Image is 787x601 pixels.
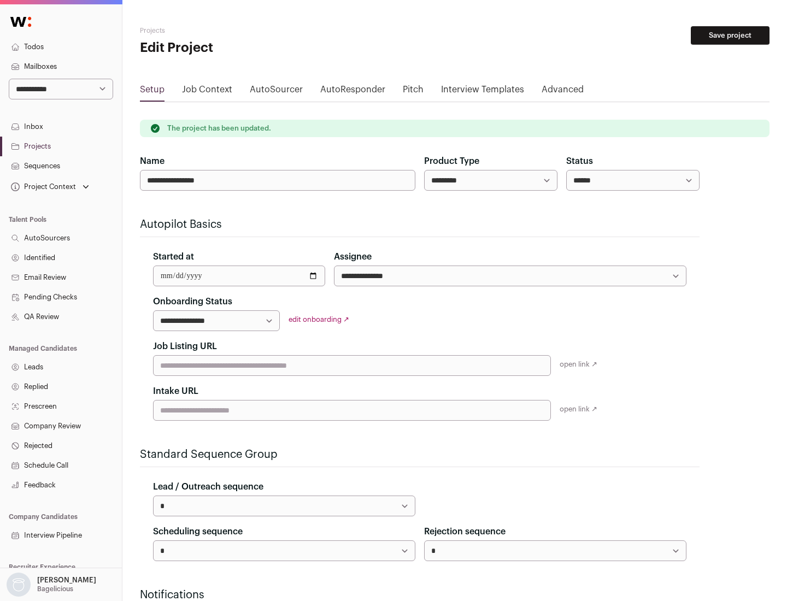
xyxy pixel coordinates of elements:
label: Lead / Outreach sequence [153,480,263,493]
h2: Projects [140,26,350,35]
a: Advanced [542,83,584,101]
h1: Edit Project [140,39,350,57]
button: Open dropdown [9,179,91,195]
a: edit onboarding ↗ [289,316,349,323]
p: [PERSON_NAME] [37,576,96,585]
a: AutoResponder [320,83,385,101]
label: Job Listing URL [153,340,217,353]
h2: Autopilot Basics [140,217,700,232]
label: Onboarding Status [153,295,232,308]
label: Status [566,155,593,168]
label: Product Type [424,155,479,168]
label: Rejection sequence [424,525,506,538]
a: Setup [140,83,165,101]
button: Open dropdown [4,573,98,597]
label: Intake URL [153,385,198,398]
h2: Standard Sequence Group [140,447,700,462]
img: nopic.png [7,573,31,597]
a: Job Context [182,83,232,101]
p: Bagelicious [37,585,73,593]
img: Wellfound [4,11,37,33]
a: Pitch [403,83,424,101]
label: Started at [153,250,194,263]
label: Assignee [334,250,372,263]
button: Save project [691,26,770,45]
a: AutoSourcer [250,83,303,101]
p: The project has been updated. [167,124,271,133]
label: Scheduling sequence [153,525,243,538]
a: Interview Templates [441,83,524,101]
div: Project Context [9,182,76,191]
label: Name [140,155,165,168]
